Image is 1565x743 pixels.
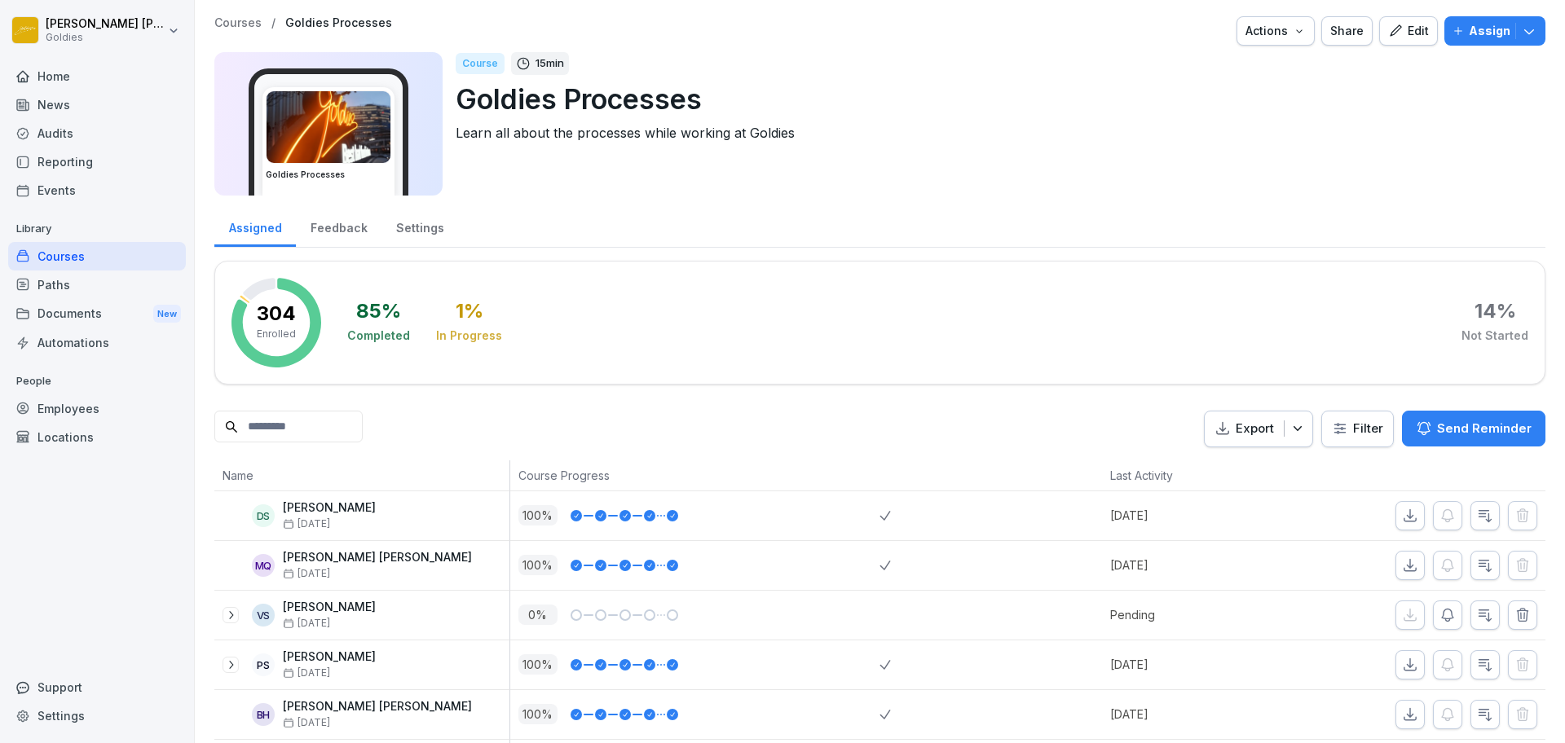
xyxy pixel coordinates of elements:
a: Feedback [296,205,381,247]
button: Share [1321,16,1373,46]
p: Send Reminder [1437,420,1532,437]
p: Goldies Processes [456,78,1532,120]
p: [PERSON_NAME] [PERSON_NAME] [46,17,165,31]
p: Enrolled [257,327,296,341]
div: 1 % [456,301,483,321]
a: Settings [381,205,458,247]
p: 100 % [518,555,558,575]
p: People [8,368,186,394]
a: Courses [214,16,262,30]
div: Share [1330,22,1364,40]
p: Course Progress [518,467,872,484]
p: 100 % [518,654,558,675]
a: Audits [8,119,186,147]
div: Not Started [1461,328,1528,344]
p: Goldies [46,32,165,43]
p: Name [223,467,501,484]
p: 0 % [518,605,558,625]
a: Employees [8,394,186,423]
a: Reporting [8,147,186,176]
span: [DATE] [283,518,330,530]
p: Learn all about the processes while working at Goldies [456,123,1532,143]
p: 15 min [536,55,564,72]
a: Locations [8,423,186,451]
a: Assigned [214,205,296,247]
p: [PERSON_NAME] [PERSON_NAME] [283,551,472,565]
span: [DATE] [283,568,330,579]
p: [DATE] [1110,656,1287,673]
div: Edit [1388,22,1429,40]
button: Export [1204,411,1313,447]
a: Goldies Processes [285,16,392,30]
div: Documents [8,299,186,329]
div: DS [252,504,275,527]
p: Last Activity [1110,467,1279,484]
p: [PERSON_NAME] [283,501,376,515]
div: Course [456,53,505,74]
p: [DATE] [1110,556,1287,574]
a: Settings [8,701,186,730]
a: Home [8,62,186,90]
div: VS [252,604,275,626]
div: New [153,305,181,323]
a: Courses [8,242,186,270]
p: 304 [257,304,296,323]
div: Support [8,673,186,701]
a: Paths [8,270,186,299]
p: [PERSON_NAME] [283,650,376,664]
a: Automations [8,328,186,357]
div: Completed [347,328,410,344]
h3: Goldies Processes [266,169,391,181]
button: Filter [1322,411,1393,446]
div: 14 % [1475,301,1516,321]
p: 100 % [518,505,558,525]
button: Actions [1237,16,1315,46]
button: Assign [1444,16,1545,46]
div: 85 % [356,301,401,321]
a: DocumentsNew [8,299,186,329]
div: Filter [1332,420,1383,437]
div: MQ [252,554,275,577]
p: Pending [1110,606,1287,623]
div: PS [252,653,275,676]
p: [PERSON_NAME] [PERSON_NAME] [283,700,472,714]
a: News [8,90,186,119]
p: [PERSON_NAME] [283,600,376,614]
div: In Progress [436,328,502,344]
div: BH [252,703,275,726]
div: Actions [1245,22,1306,40]
p: Assign [1469,22,1510,40]
p: / [271,16,276,30]
span: [DATE] [283,717,330,728]
p: 100 % [518,704,558,724]
a: Events [8,176,186,204]
p: [DATE] [1110,507,1287,524]
img: dstmp2epwm636xymg8o1eqib.png [267,91,390,163]
button: Edit [1379,16,1438,46]
p: Library [8,216,186,242]
button: Send Reminder [1402,411,1545,446]
p: Export [1236,420,1274,438]
span: [DATE] [283,667,330,679]
span: [DATE] [283,618,330,629]
p: [DATE] [1110,706,1287,723]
